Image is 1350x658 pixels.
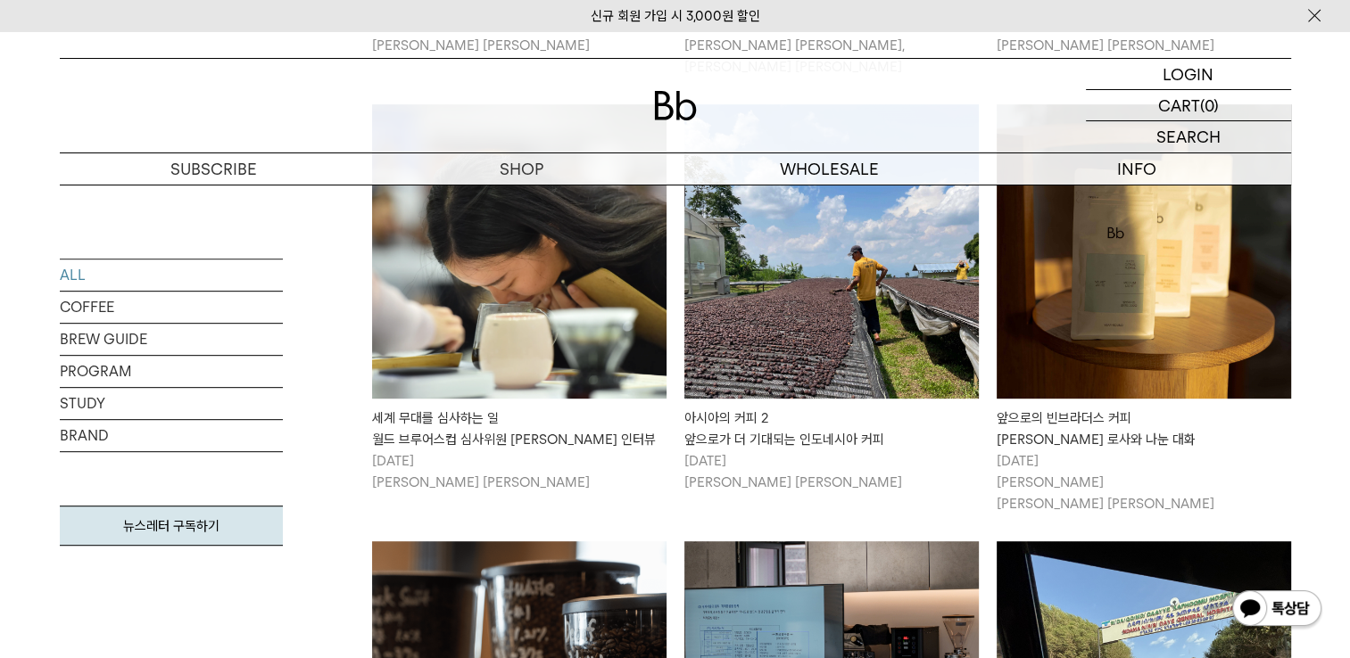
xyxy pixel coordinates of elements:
[372,104,667,399] img: 세계 무대를 심사하는 일월드 브루어스컵 심사위원 크리스티 인터뷰
[60,506,283,546] a: 뉴스레터 구독하기
[684,104,979,493] a: 아시아의 커피 2앞으로가 더 기대되는 인도네시아 커피 아시아의 커피 2앞으로가 더 기대되는 인도네시아 커피 [DATE][PERSON_NAME] [PERSON_NAME]
[60,153,368,185] a: SUBSCRIBE
[983,153,1291,185] p: INFO
[1158,90,1200,120] p: CART
[60,259,283,291] a: ALL
[684,450,979,493] p: [DATE] [PERSON_NAME] [PERSON_NAME]
[684,104,979,399] img: 아시아의 커피 2앞으로가 더 기대되는 인도네시아 커피
[1086,90,1291,121] a: CART (0)
[1230,588,1323,631] img: 카카오톡 채널 1:1 채팅 버튼
[1086,59,1291,90] a: LOGIN
[675,153,983,185] p: WHOLESALE
[654,91,697,120] img: 로고
[591,8,760,24] a: 신규 회원 가입 시 3,000원 할인
[684,407,979,450] div: 아시아의 커피 2 앞으로가 더 기대되는 인도네시아 커피
[60,420,283,451] a: BRAND
[997,450,1291,514] p: [DATE] [PERSON_NAME] [PERSON_NAME] [PERSON_NAME]
[372,450,667,493] p: [DATE] [PERSON_NAME] [PERSON_NAME]
[372,104,667,493] a: 세계 무대를 심사하는 일월드 브루어스컵 심사위원 크리스티 인터뷰 세계 무대를 심사하는 일월드 브루어스컵 심사위원 [PERSON_NAME] 인터뷰 [DATE][PERSON_NA...
[1200,90,1219,120] p: (0)
[60,324,283,355] a: BREW GUIDE
[997,407,1291,450] div: 앞으로의 빈브라더스 커피 [PERSON_NAME] 로사와 나눈 대화
[372,407,667,450] div: 세계 무대를 심사하는 일 월드 브루어스컵 심사위원 [PERSON_NAME] 인터뷰
[997,104,1291,399] img: 앞으로의 빈브라더스 커피 그린빈 바이어 로사와 나눈 대화
[1163,59,1213,89] p: LOGIN
[368,153,675,185] a: SHOP
[60,292,283,323] a: COFFEE
[997,104,1291,514] a: 앞으로의 빈브라더스 커피 그린빈 바이어 로사와 나눈 대화 앞으로의 빈브라더스 커피[PERSON_NAME] 로사와 나눈 대화 [DATE][PERSON_NAME][PERSON_N...
[1156,121,1221,152] p: SEARCH
[60,356,283,387] a: PROGRAM
[60,388,283,419] a: STUDY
